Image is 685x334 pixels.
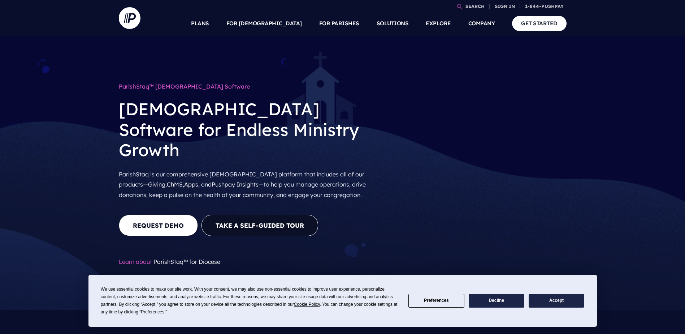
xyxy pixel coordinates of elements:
span: Cookie Policy [294,302,320,307]
div: We use essential cookies to make our site work. With your consent, we may also use non-essential ... [101,286,400,316]
a: Pushpay Insights [212,181,259,188]
button: Accept [529,294,584,308]
a: Take A Self-Guided Tour [201,215,318,236]
button: Preferences [408,294,464,308]
a: PLANS [191,11,209,36]
h1: ParishStaq™ [DEMOGRAPHIC_DATA] Software [119,80,375,93]
span: Learn about [119,255,152,268]
a: SOLUTIONS [377,11,409,36]
a: GET STARTED [512,16,567,31]
a: EXPLORE [426,11,451,36]
a: ChMS [167,181,183,188]
a: FOR [DEMOGRAPHIC_DATA] [226,11,302,36]
a: COMPANY [468,11,495,36]
span: Preferences [141,309,164,314]
a: ParishStaq™ for Diocese [153,258,220,265]
h2: [DEMOGRAPHIC_DATA] Software for Endless Ministry Growth [119,93,375,166]
a: REQUEST DEMO [119,215,198,236]
div: Cookie Consent Prompt [88,275,597,327]
a: Apps [184,181,198,188]
p: ParishStaq is our comprehensive [DEMOGRAPHIC_DATA] platform that includes all of our products— , ... [119,166,375,203]
a: Giving [148,181,165,188]
a: FOR PARISHES [319,11,359,36]
button: Decline [469,294,524,308]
